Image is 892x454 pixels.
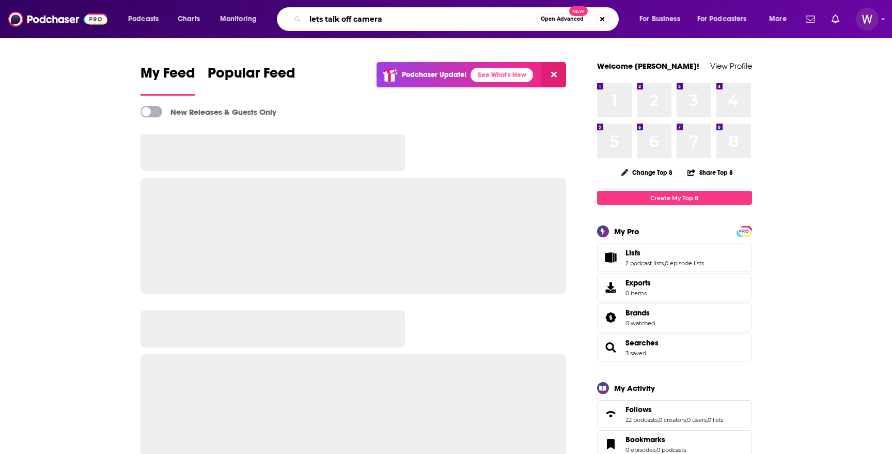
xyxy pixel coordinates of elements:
a: 0 episode lists [665,260,704,267]
span: Monitoring [220,12,257,26]
span: Logged in as williammwhite [856,8,879,31]
img: Podchaser - Follow, Share and Rate Podcasts [8,9,107,29]
span: Brands [597,304,752,331]
a: Show notifications dropdown [827,10,843,28]
a: Searches [601,340,621,355]
a: 3 saved [625,350,646,357]
button: Show profile menu [856,8,879,31]
button: open menu [762,11,800,27]
a: Welcome [PERSON_NAME]! [597,61,699,71]
a: Brands [601,310,621,325]
img: User Profile [856,8,879,31]
span: , [658,416,659,423]
button: Change Top 8 [615,166,679,179]
a: Lists [625,248,704,258]
a: Follows [625,405,723,414]
a: View Profile [710,61,752,71]
span: More [769,12,787,26]
a: Bookmarks [625,435,686,444]
button: open menu [691,11,762,27]
a: Popular Feed [208,64,295,96]
span: For Podcasters [697,12,747,26]
span: , [686,416,687,423]
a: 0 watched [625,320,655,327]
div: My Activity [614,383,655,393]
span: Open Advanced [541,17,584,22]
span: Lists [625,248,640,258]
span: , [655,446,656,453]
a: 22 podcasts [625,416,658,423]
a: Lists [601,250,621,265]
button: Open AdvancedNew [536,13,588,25]
span: Podcasts [128,12,159,26]
a: Show notifications dropdown [802,10,819,28]
button: open menu [632,11,693,27]
a: Exports [597,274,752,301]
button: Share Top 8 [687,162,733,183]
button: open menu [213,11,270,27]
a: 0 users [687,416,707,423]
span: Exports [625,278,651,287]
a: 0 creators [659,416,686,423]
a: New Releases & Guests Only [140,106,276,117]
a: Brands [625,308,655,317]
div: Search podcasts, credits, & more... [287,7,629,31]
a: Bookmarks [601,437,621,451]
a: Follows [601,407,621,421]
a: 0 episodes [625,446,655,453]
span: Lists [597,244,752,271]
a: Charts [171,11,206,27]
a: 0 podcasts [656,446,686,453]
span: Bookmarks [625,435,665,444]
span: Exports [601,280,621,295]
button: open menu [121,11,172,27]
span: 0 items [625,290,651,297]
input: Search podcasts, credits, & more... [305,11,536,27]
span: Follows [597,400,752,428]
span: Charts [178,12,200,26]
a: Searches [625,338,659,347]
a: 0 lists [708,416,723,423]
a: Create My Top 8 [597,191,752,205]
a: My Feed [140,64,195,96]
span: Follows [625,405,652,414]
span: , [664,260,665,267]
span: Searches [597,334,752,361]
p: Podchaser Update! [402,70,466,79]
span: Brands [625,308,650,317]
span: For Business [639,12,680,26]
span: Popular Feed [208,64,295,88]
a: See What's New [471,68,533,82]
a: PRO [738,227,750,235]
div: My Pro [614,226,639,236]
span: My Feed [140,64,195,88]
span: , [707,416,708,423]
span: New [569,6,588,16]
a: 2 podcast lists [625,260,664,267]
